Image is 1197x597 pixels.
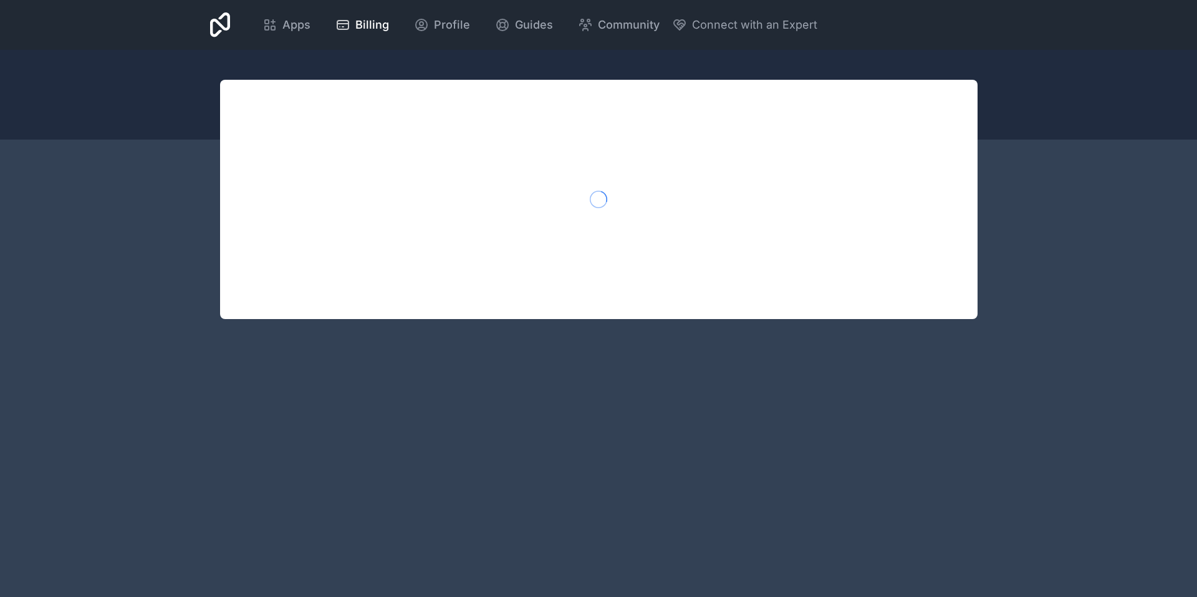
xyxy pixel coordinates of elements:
a: Apps [252,11,320,39]
span: Guides [515,16,553,34]
span: Community [598,16,660,34]
span: Billing [355,16,389,34]
span: Connect with an Expert [692,16,817,34]
a: Profile [404,11,480,39]
span: Profile [434,16,470,34]
a: Community [568,11,670,39]
button: Connect with an Expert [672,16,817,34]
span: Apps [282,16,310,34]
a: Billing [325,11,399,39]
a: Guides [485,11,563,39]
